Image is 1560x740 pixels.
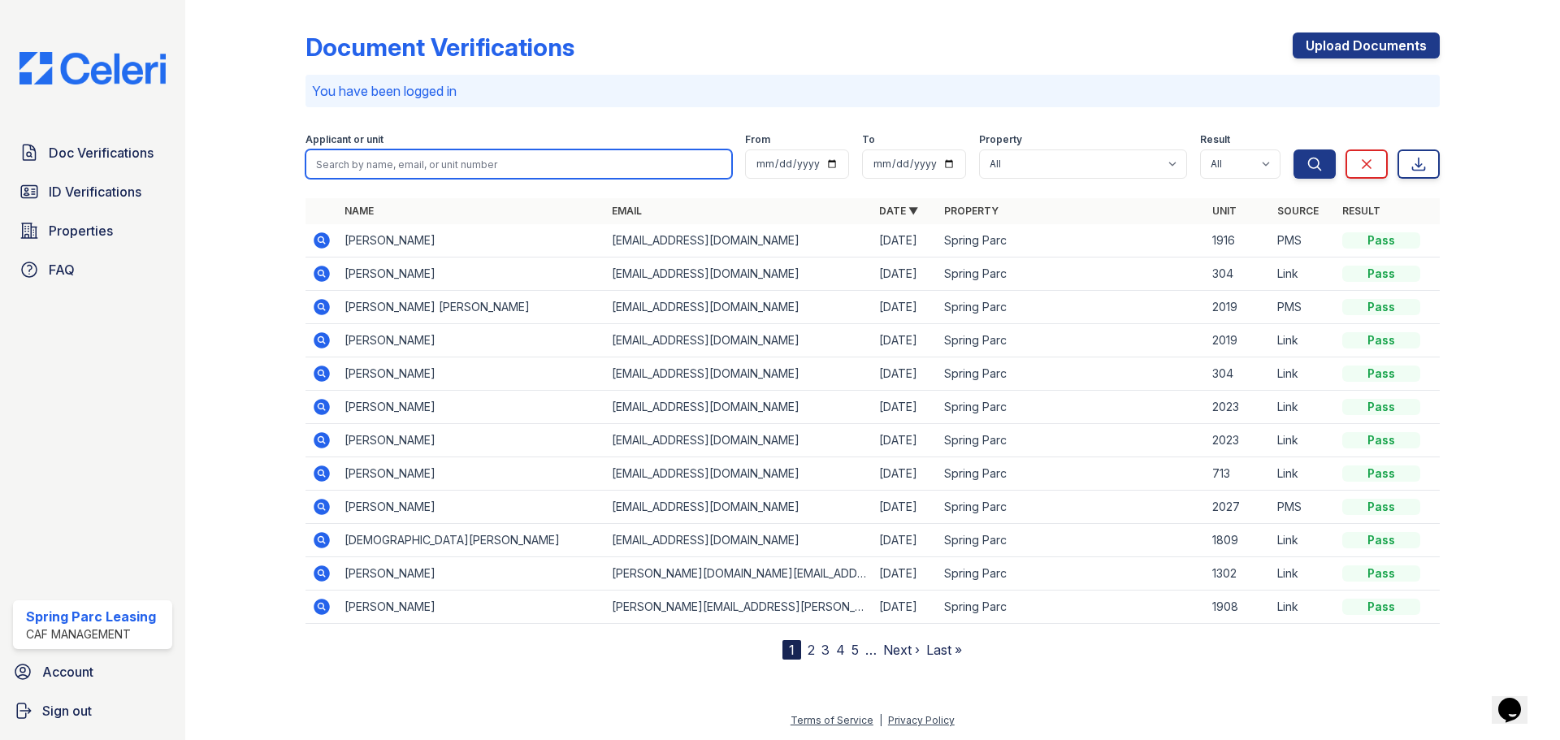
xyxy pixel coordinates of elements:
a: Upload Documents [1293,32,1440,58]
td: Link [1271,424,1336,457]
span: Properties [49,221,113,240]
a: Privacy Policy [888,714,955,726]
a: Properties [13,214,172,247]
input: Search by name, email, or unit number [305,149,732,179]
td: 2019 [1206,324,1271,357]
a: ID Verifications [13,175,172,208]
a: Next › [883,642,920,658]
td: [EMAIL_ADDRESS][DOMAIN_NAME] [605,524,873,557]
div: Pass [1342,366,1420,382]
div: Pass [1342,399,1420,415]
p: You have been logged in [312,81,1433,101]
a: Name [344,205,374,217]
td: [EMAIL_ADDRESS][DOMAIN_NAME] [605,424,873,457]
td: Link [1271,257,1336,291]
td: Spring Parc [938,524,1205,557]
a: Unit [1212,205,1237,217]
td: [PERSON_NAME][DOMAIN_NAME][EMAIL_ADDRESS][DOMAIN_NAME] [605,557,873,591]
td: Link [1271,557,1336,591]
td: [EMAIL_ADDRESS][DOMAIN_NAME] [605,457,873,491]
a: Terms of Service [791,714,873,726]
td: [DATE] [873,457,938,491]
label: Result [1200,133,1230,146]
a: Doc Verifications [13,136,172,169]
td: [PERSON_NAME] [338,424,605,457]
td: PMS [1271,491,1336,524]
div: | [879,714,882,726]
td: [PERSON_NAME] [338,324,605,357]
td: [PERSON_NAME] [338,257,605,291]
span: ID Verifications [49,182,141,201]
div: Pass [1342,465,1420,482]
a: Sign out [6,695,179,727]
td: 2023 [1206,391,1271,424]
td: [EMAIL_ADDRESS][DOMAIN_NAME] [605,357,873,391]
div: Pass [1342,565,1420,582]
td: 304 [1206,357,1271,391]
td: [EMAIL_ADDRESS][DOMAIN_NAME] [605,224,873,257]
td: Link [1271,357,1336,391]
td: [PERSON_NAME] [PERSON_NAME] [338,291,605,324]
div: Spring Parc Leasing [26,607,156,626]
td: Link [1271,324,1336,357]
div: Pass [1342,332,1420,348]
span: Doc Verifications [49,143,154,162]
td: 2027 [1206,491,1271,524]
td: [DATE] [873,524,938,557]
td: [PERSON_NAME] [338,591,605,624]
label: From [745,133,770,146]
td: Spring Parc [938,291,1205,324]
td: [EMAIL_ADDRESS][DOMAIN_NAME] [605,324,873,357]
td: Spring Parc [938,324,1205,357]
div: Pass [1342,266,1420,282]
td: [EMAIL_ADDRESS][DOMAIN_NAME] [605,491,873,524]
a: Email [612,205,642,217]
td: [DATE] [873,391,938,424]
td: [DATE] [873,224,938,257]
div: CAF Management [26,626,156,643]
td: [EMAIL_ADDRESS][DOMAIN_NAME] [605,291,873,324]
div: Pass [1342,499,1420,515]
a: Account [6,656,179,688]
td: [DATE] [873,357,938,391]
td: [DATE] [873,491,938,524]
td: Link [1271,457,1336,491]
span: Sign out [42,701,92,721]
td: [DATE] [873,591,938,624]
iframe: chat widget [1492,675,1544,724]
td: [PERSON_NAME] [338,491,605,524]
div: Pass [1342,599,1420,615]
td: Link [1271,591,1336,624]
div: Pass [1342,232,1420,249]
td: [PERSON_NAME][EMAIL_ADDRESS][PERSON_NAME][DOMAIN_NAME] [605,591,873,624]
td: Link [1271,524,1336,557]
div: Document Verifications [305,32,574,62]
td: 1302 [1206,557,1271,591]
label: Applicant or unit [305,133,383,146]
div: Pass [1342,532,1420,548]
a: 4 [836,642,845,658]
span: … [865,640,877,660]
div: 1 [782,640,801,660]
a: 2 [808,642,815,658]
td: [PERSON_NAME] [338,224,605,257]
a: Date ▼ [879,205,918,217]
td: [DATE] [873,291,938,324]
td: Spring Parc [938,224,1205,257]
td: Spring Parc [938,591,1205,624]
td: 1809 [1206,524,1271,557]
a: 3 [821,642,830,658]
td: 1908 [1206,591,1271,624]
td: Spring Parc [938,391,1205,424]
td: Spring Parc [938,357,1205,391]
label: Property [979,133,1022,146]
div: Pass [1342,299,1420,315]
td: Spring Parc [938,557,1205,591]
img: CE_Logo_Blue-a8612792a0a2168367f1c8372b55b34899dd931a85d93a1a3d3e32e68fde9ad4.png [6,52,179,84]
td: [EMAIL_ADDRESS][DOMAIN_NAME] [605,391,873,424]
td: 2023 [1206,424,1271,457]
span: FAQ [49,260,75,279]
td: [DATE] [873,257,938,291]
a: Source [1277,205,1319,217]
